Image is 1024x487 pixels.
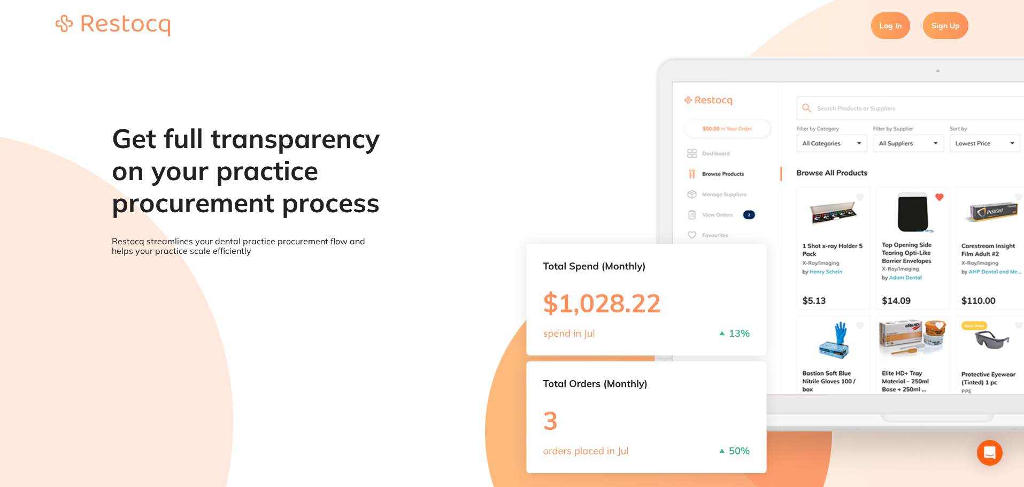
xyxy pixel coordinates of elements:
a: Log In [871,12,910,39]
a: Sign Up [923,12,968,39]
p: Restocq streamlines your dental practice procurement flow and helps your practice scale efficiently [112,236,381,256]
div: Open Intercom Messenger [977,440,1003,466]
img: restocq_logo.svg [56,15,170,36]
h1: Get full transparency on your practice procurement process [112,122,381,219]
